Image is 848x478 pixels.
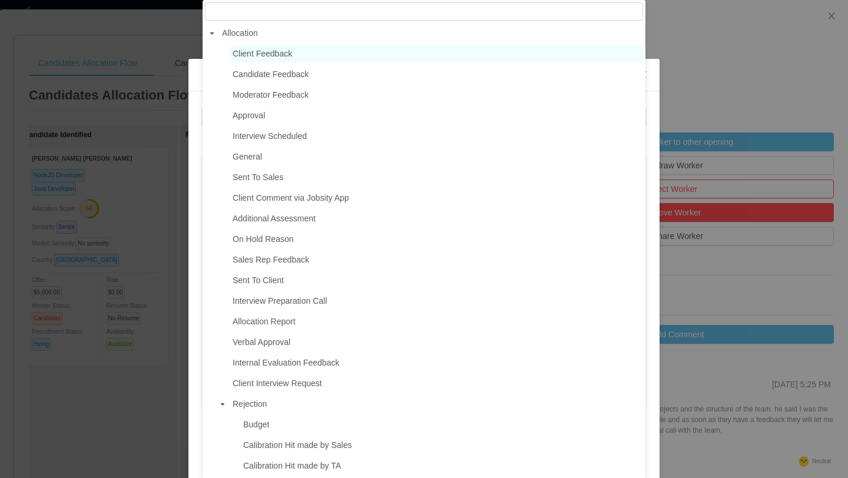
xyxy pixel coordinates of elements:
[243,461,341,470] span: Calibration Hit made by TA
[230,46,643,62] span: Client Feedback
[240,417,643,433] span: Budget
[230,108,643,124] span: Approval
[222,28,258,38] span: Allocation
[233,214,316,223] span: Additional Assessment
[233,337,290,347] span: Verbal Approval
[230,128,643,144] span: Interview Scheduled
[230,334,643,350] span: Verbal Approval
[233,358,339,367] span: Internal Evaluation Feedback
[230,314,643,330] span: Allocation Report
[233,255,309,264] span: Sales Rep Feedback
[230,396,643,412] span: Rejection
[240,458,643,474] span: Calibration Hit made by TA
[219,25,643,41] span: Allocation
[233,90,309,99] span: Moderator Feedback
[233,379,322,388] span: Client Interview Request
[230,231,643,247] span: On Hold Reason
[230,149,643,165] span: General
[230,67,643,82] span: Candidate Feedback
[233,111,265,120] span: Approval
[233,152,262,161] span: General
[240,437,643,453] span: Calibration Hit made by Sales
[230,211,643,227] span: Additional Assessment
[233,317,296,326] span: Allocation Report
[230,87,643,103] span: Moderator Feedback
[243,440,352,450] span: Calibration Hit made by Sales
[230,190,643,206] span: Client Comment via Jobsity App
[205,2,643,21] input: filter select
[220,401,226,407] i: icon: caret-down
[230,170,643,185] span: Sent To Sales
[233,234,294,244] span: On Hold Reason
[233,399,267,409] span: Rejection
[233,275,284,285] span: Sent To Client
[233,69,309,79] span: Candidate Feedback
[209,31,215,36] i: icon: caret-down
[233,296,327,306] span: Interview Preparation Call
[243,420,269,429] span: Budget
[230,273,643,288] span: Sent To Client
[230,252,643,268] span: Sales Rep Feedback
[233,131,307,141] span: Interview Scheduled
[230,293,643,309] span: Interview Preparation Call
[233,172,283,182] span: Sent To Sales
[230,355,643,371] span: Internal Evaluation Feedback
[233,49,292,58] span: Client Feedback
[233,193,349,203] span: Client Comment via Jobsity App
[230,376,643,391] span: Client Interview Request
